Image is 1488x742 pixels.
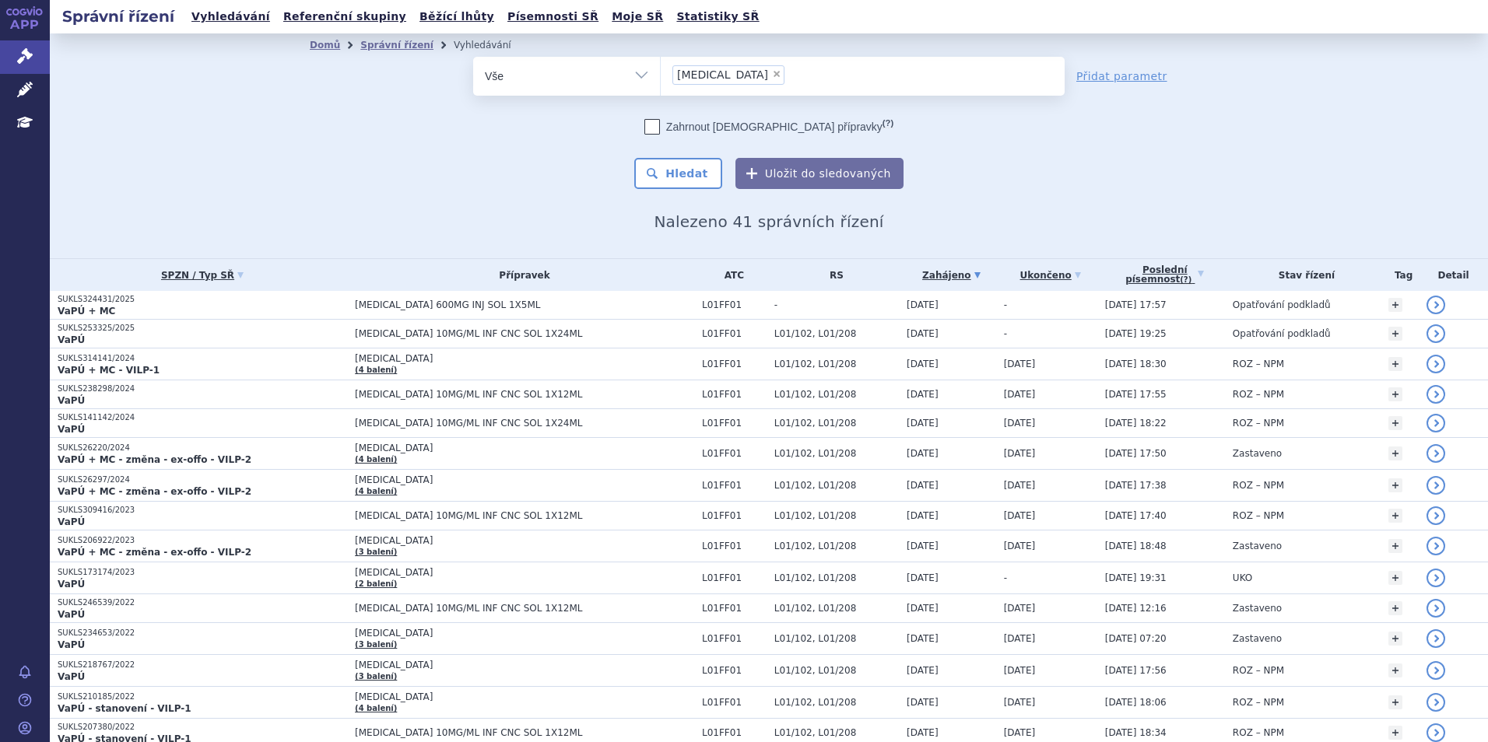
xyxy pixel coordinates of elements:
[58,424,85,435] strong: VaPÚ
[1180,275,1191,285] abbr: (?)
[1225,259,1381,291] th: Stav řízení
[774,697,899,708] span: L01/102, L01/208
[1076,68,1167,84] a: Přidat parametr
[1419,259,1488,291] th: Detail
[1233,299,1331,310] span: Opatřování podkladů
[1427,444,1445,463] a: detail
[1233,665,1284,676] span: ROZ – NPM
[774,633,899,644] span: L01/102, L01/208
[355,474,694,485] span: [MEDICAL_DATA]
[694,259,767,291] th: ATC
[1105,510,1167,521] span: [DATE] 17:40
[907,418,939,429] span: [DATE]
[58,547,251,558] strong: VaPÚ + MC - změna - ex-offo - VILP-2
[774,480,899,491] span: L01/102, L01/208
[1388,446,1402,460] a: +
[1233,418,1284,429] span: ROZ – NPM
[1105,299,1167,310] span: [DATE] 17:57
[347,259,694,291] th: Přípravek
[789,65,798,84] input: [MEDICAL_DATA]
[58,628,347,639] p: SUKLS234653/2022
[907,727,939,738] span: [DATE]
[702,359,767,369] span: L01FF01
[1427,414,1445,432] a: detail
[883,118,893,128] abbr: (?)
[1233,603,1282,614] span: Zastaveno
[1388,695,1402,709] a: +
[702,510,767,521] span: L01FF01
[58,639,85,650] strong: VaPÚ
[1388,601,1402,615] a: +
[503,6,603,27] a: Písemnosti SŘ
[50,5,187,27] h2: Správní řízení
[355,704,397,712] a: (4 balení)
[644,119,893,135] label: Zahrnout [DEMOGRAPHIC_DATA] přípravky
[1004,510,1036,521] span: [DATE]
[1388,478,1402,492] a: +
[907,480,939,491] span: [DATE]
[907,299,939,310] span: [DATE]
[774,448,899,459] span: L01/102, L01/208
[1105,572,1167,583] span: [DATE] 19:31
[1004,665,1036,676] span: [DATE]
[1004,299,1007,310] span: -
[677,69,768,80] span: [MEDICAL_DATA]
[355,567,694,578] span: [MEDICAL_DATA]
[58,412,347,423] p: SUKLS141142/2024
[1381,259,1419,291] th: Tag
[774,418,899,429] span: L01/102, L01/208
[634,158,722,189] button: Hledat
[58,306,115,317] strong: VaPÚ + MC
[279,6,411,27] a: Referenční skupiny
[187,6,275,27] a: Vyhledávání
[58,264,347,286] a: SPZN / Typ SŘ
[1004,633,1036,644] span: [DATE]
[355,299,694,310] span: [MEDICAL_DATA] 600MG INJ SOL 1X5ML
[454,33,532,57] li: Vyhledávání
[774,572,899,583] span: L01/102, L01/208
[774,389,899,400] span: L01/102, L01/208
[1105,259,1225,291] a: Poslednípísemnost(?)
[1388,726,1402,740] a: +
[355,455,397,464] a: (4 balení)
[1233,389,1284,400] span: ROZ – NPM
[1105,541,1167,551] span: [DATE] 18:48
[1233,572,1252,583] span: UKO
[355,510,694,521] span: [MEDICAL_DATA] 10MG/ML INF CNC SOL 1X12ML
[1233,510,1284,521] span: ROZ – NPM
[1233,697,1284,708] span: ROZ – NPM
[58,671,85,682] strong: VaPÚ
[58,505,347,516] p: SUKLS309416/2023
[1427,661,1445,680] a: detail
[58,383,347,394] p: SUKLS238298/2024
[360,40,433,51] a: Správní řízení
[702,328,767,339] span: L01FF01
[654,212,883,231] span: Nalezeno 41 správních řízení
[1004,328,1007,339] span: -
[58,443,347,453] p: SUKLS26220/2024
[702,665,767,676] span: L01FF01
[1105,448,1167,459] span: [DATE] 17:50
[774,727,899,738] span: L01/102, L01/208
[355,672,397,681] a: (3 balení)
[1004,264,1097,286] a: Ukončeno
[58,365,160,376] strong: VaPÚ + MC - VILP-1
[1233,328,1331,339] span: Opatřování podkladů
[58,474,347,485] p: SUKLS26297/2024
[1233,359,1284,369] span: ROZ – NPM
[58,454,251,465] strong: VaPÚ + MC - změna - ex-offo - VILP-2
[1004,727,1036,738] span: [DATE]
[1004,572,1007,583] span: -
[58,660,347,670] p: SUKLS218767/2022
[1388,416,1402,430] a: +
[355,727,694,738] span: [MEDICAL_DATA] 10MG/ML INF CNC SOL 1X12ML
[1388,298,1402,312] a: +
[1233,448,1282,459] span: Zastaveno
[1427,537,1445,555] a: detail
[1004,359,1036,369] span: [DATE]
[58,691,347,702] p: SUKLS210185/2022
[58,294,347,305] p: SUKLS324431/2025
[702,572,767,583] span: L01FF01
[1388,327,1402,341] a: +
[1004,541,1036,551] span: [DATE]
